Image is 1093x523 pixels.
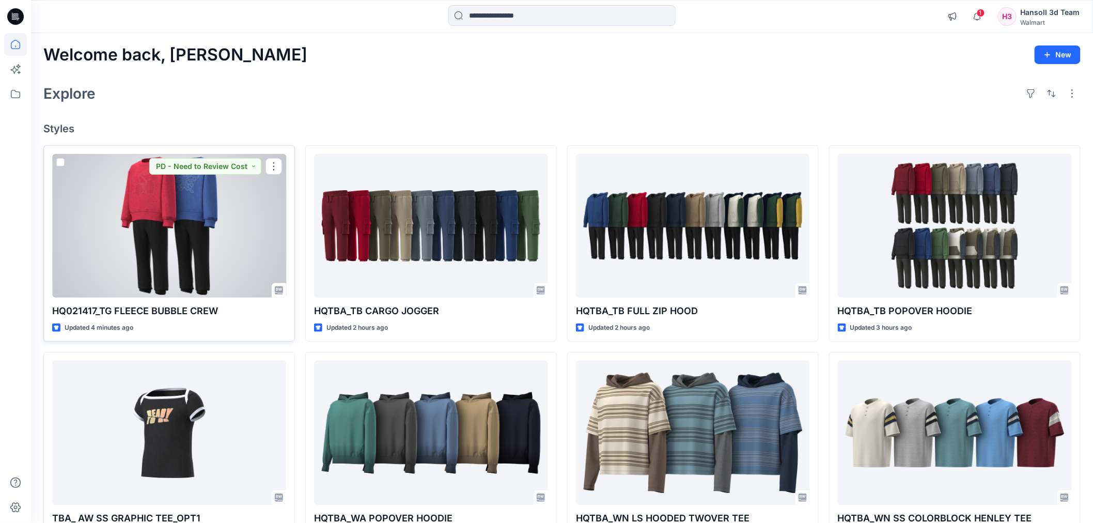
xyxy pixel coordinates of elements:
[43,45,307,65] h2: Welcome back, [PERSON_NAME]
[326,322,388,333] p: Updated 2 hours ago
[1021,19,1080,26] div: Walmart
[314,361,548,504] a: HQTBA_WA POPOVER HOODIE
[43,85,96,102] h2: Explore
[998,7,1017,26] div: H3
[52,154,286,298] a: HQ021417_TG FLEECE BUBBLE CREW
[576,154,810,298] a: HQTBA_TB FULL ZIP HOOD
[1021,6,1080,19] div: Hansoll 3d Team
[43,122,1081,135] h4: Styles
[52,361,286,504] a: TBA_ AW SS GRAPHIC TEE_OPT1
[838,304,1072,318] p: HQTBA_TB POPOVER HOODIE
[838,361,1072,504] a: HQTBA_WN SS COLORBLOCK HENLEY TEE
[576,304,810,318] p: HQTBA_TB FULL ZIP HOOD
[65,322,133,333] p: Updated 4 minutes ago
[850,322,912,333] p: Updated 3 hours ago
[588,322,650,333] p: Updated 2 hours ago
[576,361,810,504] a: HQTBA_WN LS HOODED TWOVER TEE
[52,304,286,318] p: HQ021417_TG FLEECE BUBBLE CREW
[1035,45,1081,64] button: New
[977,9,985,17] span: 1
[838,154,1072,298] a: HQTBA_TB POPOVER HOODIE
[314,154,548,298] a: HQTBA_TB CARGO JOGGER
[314,304,548,318] p: HQTBA_TB CARGO JOGGER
